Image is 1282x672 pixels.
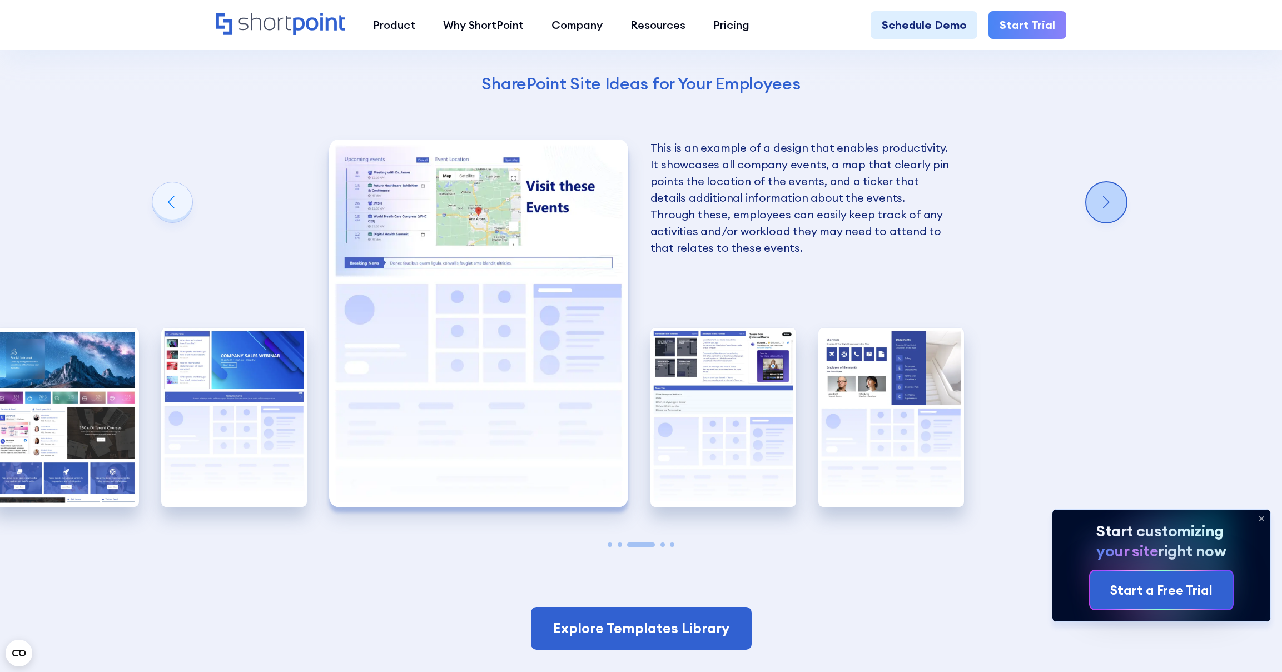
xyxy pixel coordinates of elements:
[161,328,307,507] div: 2 / 5
[630,17,685,33] div: Resources
[1090,571,1233,610] a: Start a Free Trial
[6,640,32,666] button: Open CMP widget
[161,328,307,507] img: HR SharePoint site example for Homepage
[216,13,345,37] a: Home
[329,140,628,506] img: Internal SharePoint site example for company policy
[531,607,752,650] a: Explore Templates Library
[650,328,796,507] div: 4 / 5
[818,328,964,507] img: HR SharePoint site example for documents
[538,11,617,39] a: Company
[660,542,665,547] span: Go to slide 4
[429,11,538,39] a: Why ShortPoint
[359,11,429,39] a: Product
[1086,182,1126,222] div: Next slide
[329,140,628,506] div: 3 / 5
[1110,581,1213,600] div: Start a Free Trial
[608,542,612,547] span: Go to slide 1
[627,542,655,547] span: Go to slide 3
[551,17,603,33] div: Company
[443,17,524,33] div: Why ShortPoint
[329,73,954,94] h4: SharePoint Site Ideas for Your Employees
[650,328,796,507] img: SharePoint Communication site example for news
[988,11,1066,39] a: Start Trial
[152,182,192,222] div: Previous slide
[670,542,674,547] span: Go to slide 5
[713,17,749,33] div: Pricing
[871,11,977,39] a: Schedule Demo
[699,11,763,39] a: Pricing
[617,11,699,39] a: Resources
[618,542,622,547] span: Go to slide 2
[373,17,415,33] div: Product
[650,140,950,256] p: This is an example of a design that enables productivity. It showcases all company events, a map ...
[818,328,964,507] div: 5 / 5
